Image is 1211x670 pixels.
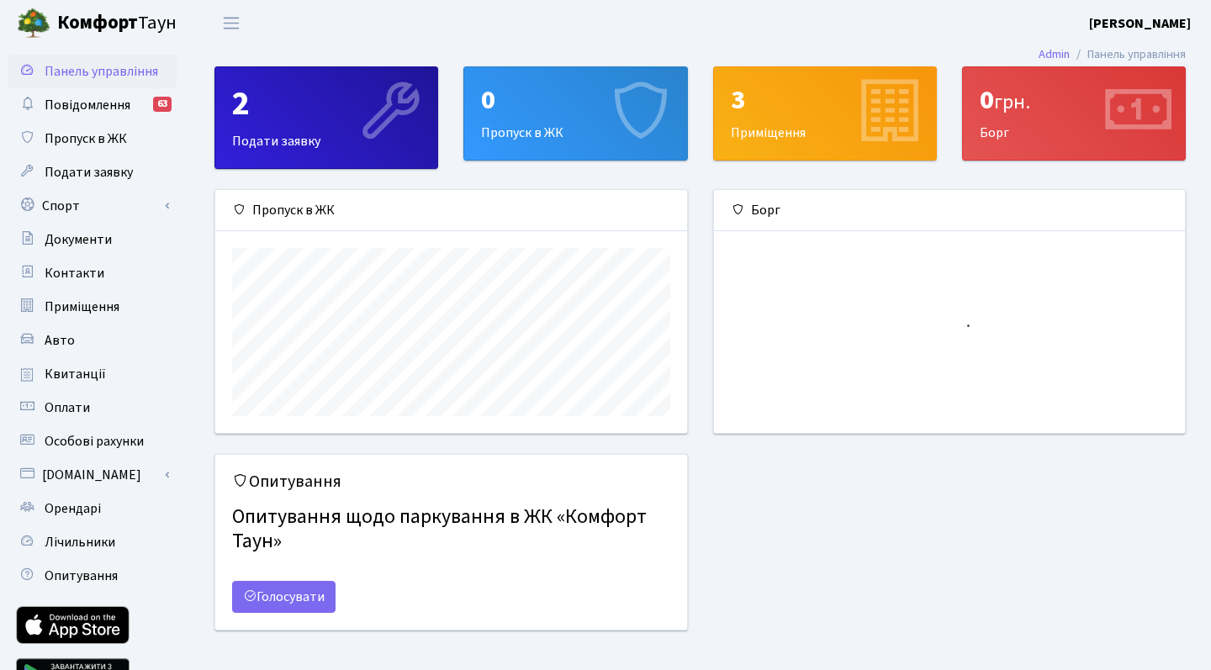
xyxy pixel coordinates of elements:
[45,129,127,148] span: Пропуск в ЖК
[8,559,177,593] a: Опитування
[8,156,177,189] a: Подати заявку
[8,55,177,88] a: Панель управління
[17,7,50,40] img: logo.png
[1013,37,1211,72] nav: breadcrumb
[232,581,336,613] a: Голосувати
[481,84,669,116] div: 0
[8,324,177,357] a: Авто
[463,66,687,161] a: 0Пропуск в ЖК
[8,256,177,290] a: Контакти
[464,67,686,160] div: Пропуск в ЖК
[210,9,252,37] button: Переключити навігацію
[45,298,119,316] span: Приміщення
[994,87,1030,117] span: грн.
[731,84,919,116] div: 3
[232,84,420,124] div: 2
[713,66,937,161] a: 3Приміщення
[45,432,144,451] span: Особові рахунки
[8,357,177,391] a: Квитанції
[8,88,177,122] a: Повідомлення63
[8,458,177,492] a: [DOMAIN_NAME]
[232,472,670,492] h5: Опитування
[8,525,177,559] a: Лічильники
[45,96,130,114] span: Повідомлення
[215,190,687,231] div: Пропуск в ЖК
[8,391,177,425] a: Оплати
[45,331,75,350] span: Авто
[714,190,1186,231] div: Борг
[45,567,118,585] span: Опитування
[8,122,177,156] a: Пропуск в ЖК
[8,223,177,256] a: Документи
[45,499,101,518] span: Орендарі
[45,398,90,417] span: Оплати
[153,97,172,112] div: 63
[1039,45,1070,63] a: Admin
[45,264,104,282] span: Контакти
[8,290,177,324] a: Приміщення
[232,499,670,561] h4: Опитування щодо паркування в ЖК «Комфорт Таун»
[8,492,177,525] a: Орендарі
[57,9,177,38] span: Таун
[1070,45,1186,64] li: Панель управління
[1089,13,1191,34] a: [PERSON_NAME]
[963,67,1185,160] div: Борг
[45,62,158,81] span: Панель управління
[45,230,112,249] span: Документи
[1089,14,1191,33] b: [PERSON_NAME]
[214,66,438,169] a: 2Подати заявку
[45,365,106,383] span: Квитанції
[714,67,936,160] div: Приміщення
[980,84,1168,116] div: 0
[45,163,133,182] span: Подати заявку
[215,67,437,168] div: Подати заявку
[8,425,177,458] a: Особові рахунки
[8,189,177,223] a: Спорт
[45,533,115,551] span: Лічильники
[57,9,138,36] b: Комфорт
